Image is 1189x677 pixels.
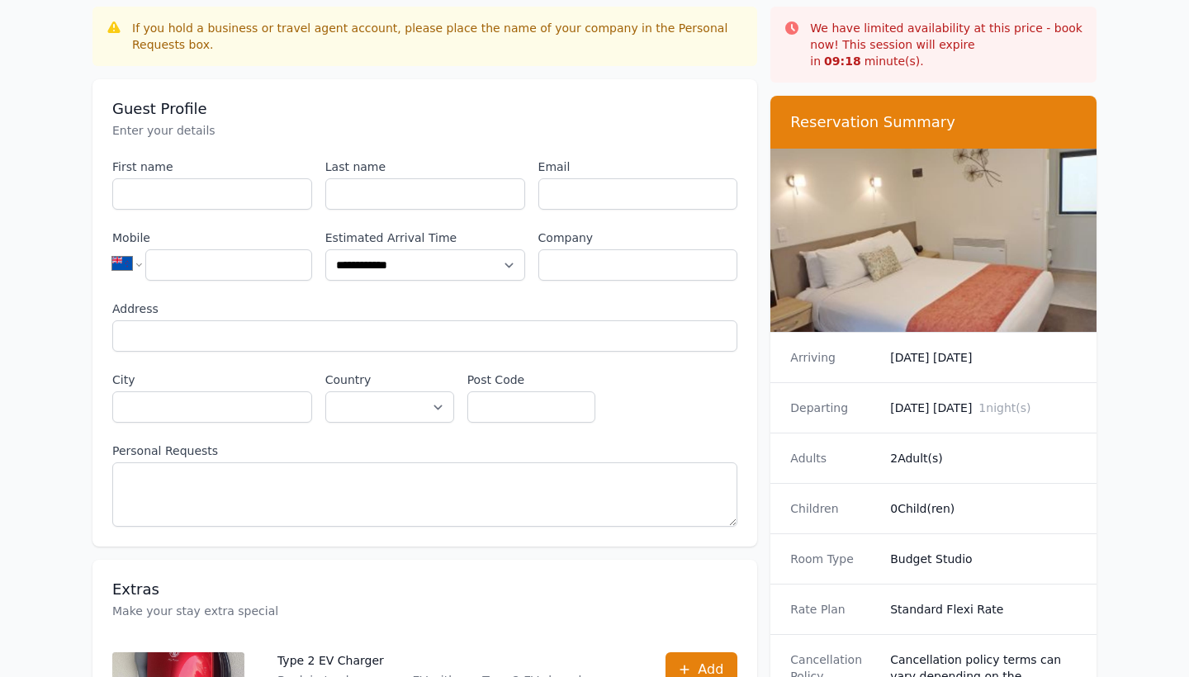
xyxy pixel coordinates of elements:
[790,400,877,416] dt: Departing
[890,450,1077,466] dd: 2 Adult(s)
[112,372,312,388] label: City
[890,601,1077,618] dd: Standard Flexi Rate
[538,230,738,246] label: Company
[325,159,525,175] label: Last name
[112,99,737,119] h3: Guest Profile
[790,349,877,366] dt: Arriving
[112,122,737,139] p: Enter your details
[790,601,877,618] dt: Rate Plan
[112,230,312,246] label: Mobile
[890,349,1077,366] dd: [DATE] [DATE]
[112,580,737,599] h3: Extras
[890,551,1077,567] dd: Budget Studio
[790,551,877,567] dt: Room Type
[770,149,1097,332] img: Budget Studio
[538,159,738,175] label: Email
[112,301,737,317] label: Address
[824,54,861,68] strong: 09 : 18
[790,112,1077,132] h3: Reservation Summary
[790,450,877,466] dt: Adults
[112,443,737,459] label: Personal Requests
[890,500,1077,517] dd: 0 Child(ren)
[890,400,1077,416] dd: [DATE] [DATE]
[112,159,312,175] label: First name
[978,401,1030,414] span: 1 night(s)
[810,20,1083,69] p: We have limited availability at this price - book now! This session will expire in minute(s).
[790,500,877,517] dt: Children
[112,603,737,619] p: Make your stay extra special
[325,372,454,388] label: Country
[277,652,632,669] p: Type 2 EV Charger
[325,230,525,246] label: Estimated Arrival Time
[467,372,596,388] label: Post Code
[132,20,744,53] div: If you hold a business or travel agent account, please place the name of your company in the Pers...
